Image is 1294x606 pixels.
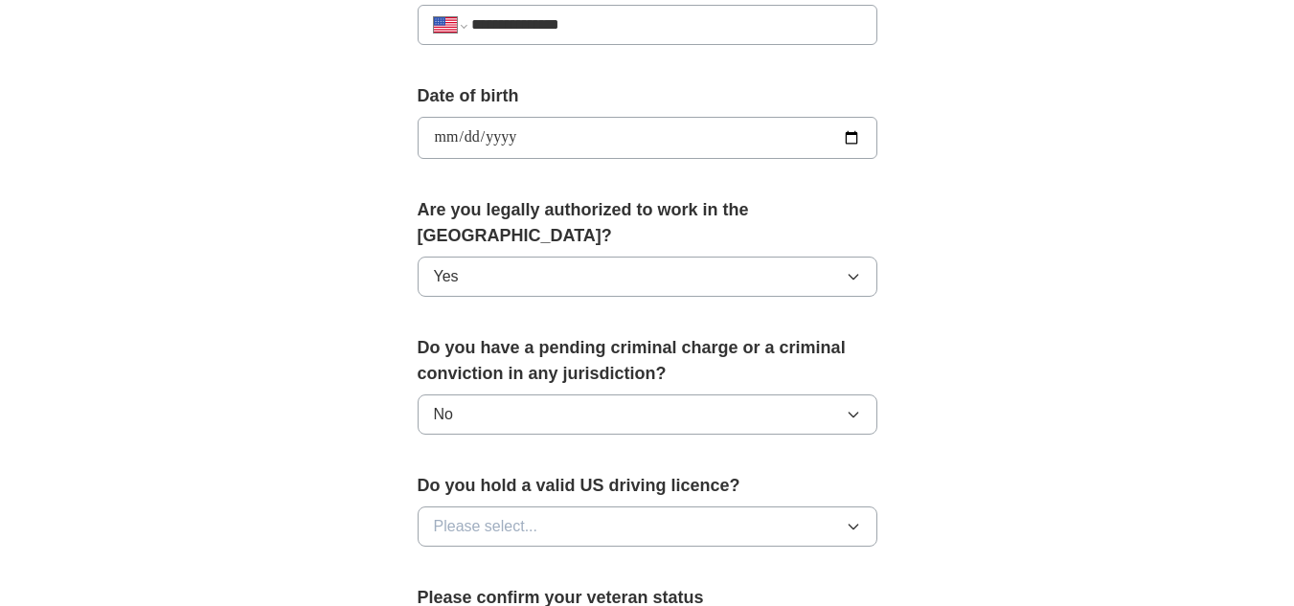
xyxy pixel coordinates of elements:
[418,506,877,547] button: Please select...
[418,335,877,387] label: Do you have a pending criminal charge or a criminal conviction in any jurisdiction?
[418,83,877,109] label: Date of birth
[418,473,877,499] label: Do you hold a valid US driving licence?
[418,394,877,435] button: No
[434,265,459,288] span: Yes
[418,257,877,297] button: Yes
[418,197,877,249] label: Are you legally authorized to work in the [GEOGRAPHIC_DATA]?
[434,515,538,538] span: Please select...
[434,403,453,426] span: No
